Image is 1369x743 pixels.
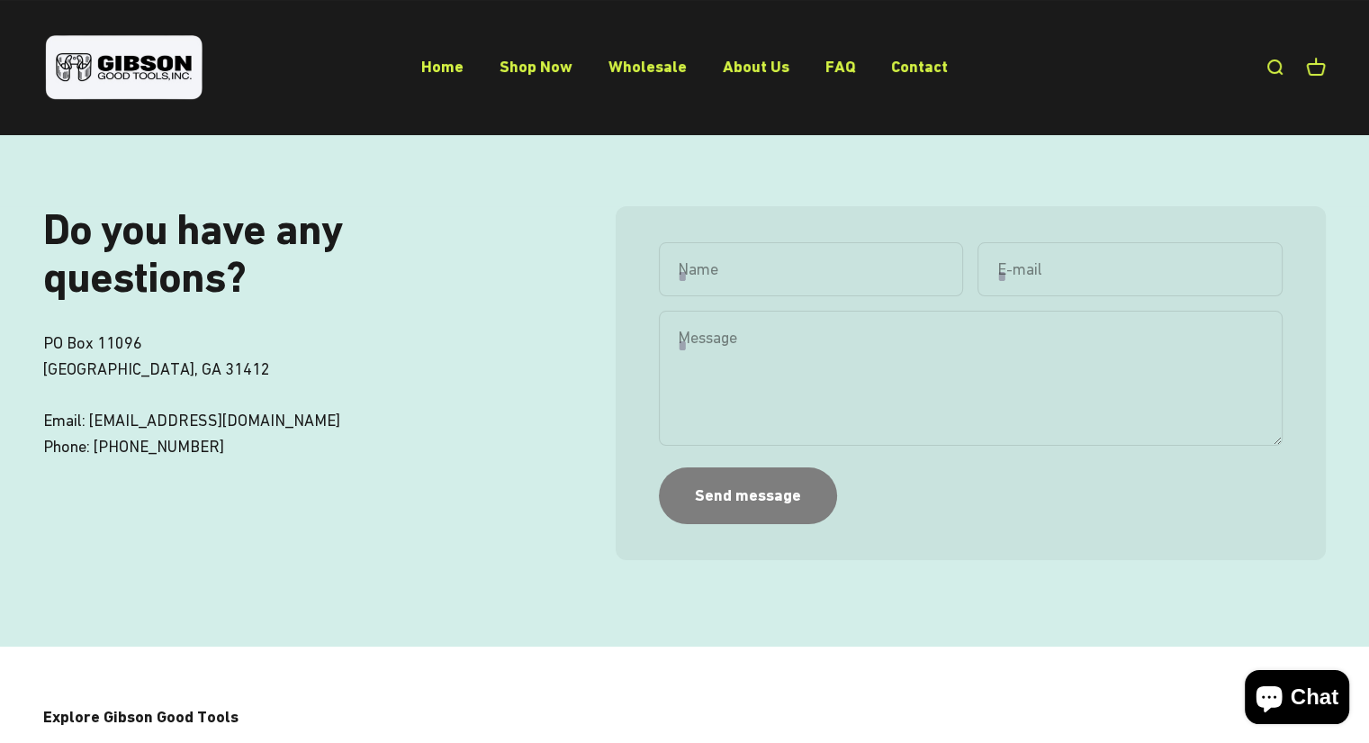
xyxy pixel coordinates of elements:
button: Send message [659,467,837,524]
a: Home [421,57,464,76]
a: Shop Now [500,57,572,76]
div: Send message [695,483,801,509]
a: FAQ [825,57,855,76]
p: PO Box 11096 [GEOGRAPHIC_DATA], GA 31412 Email: [EMAIL_ADDRESS][DOMAIN_NAME] Phone: [PHONE_NUMBER] [43,331,551,460]
h2: Do you have any questions? [43,206,551,302]
p: Explore Gibson Good Tools [43,704,239,730]
a: Wholesale [608,57,687,76]
a: About Us [723,57,789,76]
inbox-online-store-chat: Shopify online store chat [1239,670,1355,729]
a: Contact [891,57,948,76]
